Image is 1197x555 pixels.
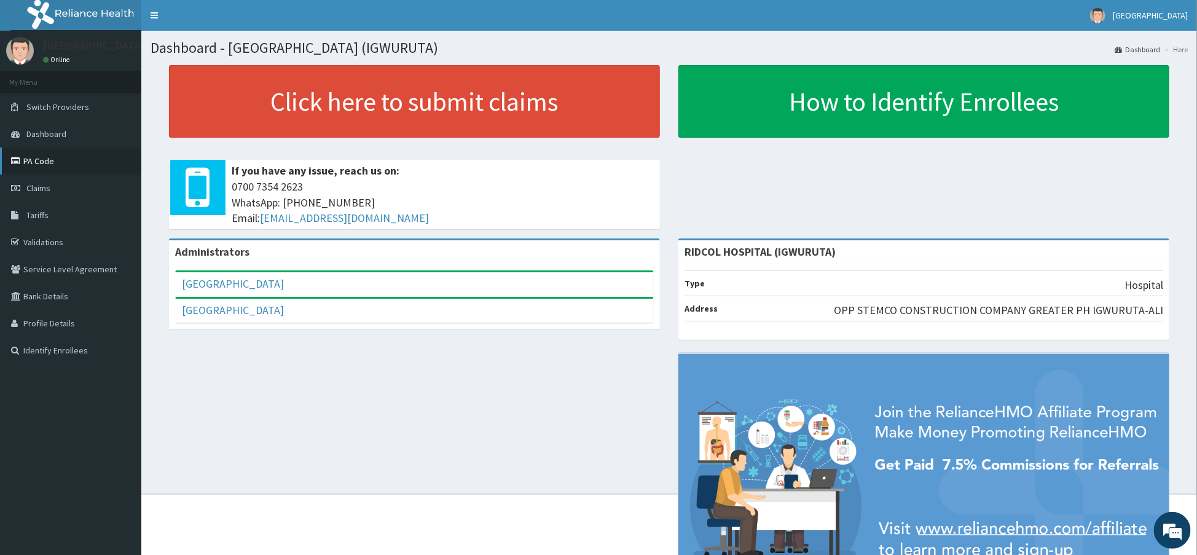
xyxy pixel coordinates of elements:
[43,55,73,64] a: Online
[685,303,718,314] b: Address
[232,163,399,178] b: If you have any issue, reach us on:
[169,65,660,138] a: Click here to submit claims
[26,183,50,194] span: Claims
[685,278,705,289] b: Type
[232,179,654,226] span: 0700 7354 2623 WhatsApp: [PHONE_NUMBER] Email:
[685,245,836,259] strong: RIDCOL HOSPITAL (IGWURUTA)
[175,245,249,259] b: Administrators
[834,302,1163,318] p: OPP STEMCO CONSTRUCTION COMPANY GREATER PH IGWURUTA-ALI
[43,40,144,51] p: [GEOGRAPHIC_DATA]
[26,128,66,140] span: Dashboard
[182,277,284,291] a: [GEOGRAPHIC_DATA]
[678,65,1169,138] a: How to Identify Enrollees
[1161,44,1188,55] li: Here
[260,211,429,225] a: [EMAIL_ADDRESS][DOMAIN_NAME]
[1113,10,1188,21] span: [GEOGRAPHIC_DATA]
[6,37,34,65] img: User Image
[1090,8,1105,23] img: User Image
[26,101,89,112] span: Switch Providers
[182,303,284,317] a: [GEOGRAPHIC_DATA]
[26,210,49,221] span: Tariffs
[151,40,1188,56] h1: Dashboard - [GEOGRAPHIC_DATA] (IGWURUTA)
[1124,277,1163,293] p: Hospital
[1115,44,1160,55] a: Dashboard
